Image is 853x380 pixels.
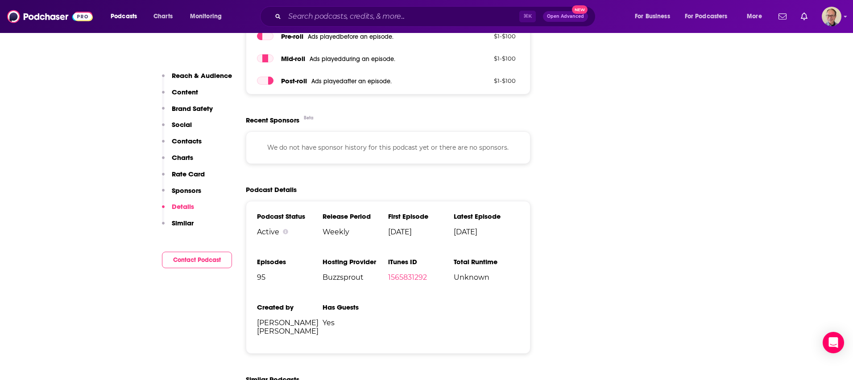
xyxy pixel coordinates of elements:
[454,228,519,236] span: [DATE]
[257,319,323,335] span: [PERSON_NAME] [PERSON_NAME]
[172,170,205,178] p: Rate Card
[162,88,198,104] button: Content
[822,7,841,26] img: User Profile
[388,228,454,236] span: [DATE]
[323,257,388,266] h3: Hosting Provider
[572,5,588,14] span: New
[162,186,201,203] button: Sponsors
[172,202,194,211] p: Details
[162,153,193,170] button: Charts
[246,185,297,194] h2: Podcast Details
[162,202,194,219] button: Details
[172,120,192,129] p: Social
[547,14,584,19] span: Open Advanced
[184,9,233,24] button: open menu
[519,11,536,22] span: ⌘ K
[257,303,323,311] h3: Created by
[190,10,222,23] span: Monitoring
[311,78,392,85] span: Ads played after an episode .
[111,10,137,23] span: Podcasts
[308,33,393,41] span: Ads played before an episode .
[172,88,198,96] p: Content
[257,273,323,282] span: 95
[281,32,303,41] span: Pre -roll
[323,319,388,327] span: Yes
[162,137,202,153] button: Contacts
[172,71,232,80] p: Reach & Audience
[162,120,192,137] button: Social
[458,77,516,84] p: $ 1 - $ 100
[172,219,194,227] p: Similar
[162,170,205,186] button: Rate Card
[685,10,728,23] span: For Podcasters
[323,303,388,311] h3: Has Guests
[310,55,395,63] span: Ads played during an episode .
[323,212,388,221] h3: Release Period
[246,116,299,124] span: Recent Sponsors
[172,137,202,145] p: Contacts
[388,257,454,266] h3: iTunes ID
[148,9,178,24] a: Charts
[454,212,519,221] h3: Latest Episode
[172,153,193,162] p: Charts
[454,257,519,266] h3: Total Runtime
[257,143,519,152] p: We do not have sponsor history for this podcast yet or there are no sponsors.
[635,10,670,23] span: For Business
[629,9,681,24] button: open menu
[543,11,588,22] button: Open AdvancedNew
[162,71,232,88] button: Reach & Audience
[747,10,762,23] span: More
[257,257,323,266] h3: Episodes
[172,186,201,195] p: Sponsors
[323,228,388,236] span: Weekly
[162,104,213,121] button: Brand Safety
[458,55,516,62] p: $ 1 - $ 100
[172,104,213,113] p: Brand Safety
[153,10,173,23] span: Charts
[822,7,841,26] button: Show profile menu
[741,9,773,24] button: open menu
[104,9,149,24] button: open menu
[822,7,841,26] span: Logged in as tommy.lynch
[281,54,305,63] span: Mid -roll
[797,9,811,24] a: Show notifications dropdown
[388,273,427,282] a: 1565831292
[7,8,93,25] img: Podchaser - Follow, Share and Rate Podcasts
[388,212,454,221] h3: First Episode
[775,9,790,24] a: Show notifications dropdown
[679,9,741,24] button: open menu
[281,77,307,85] span: Post -roll
[304,115,314,121] div: Beta
[162,252,232,268] button: Contact Podcast
[285,9,519,24] input: Search podcasts, credits, & more...
[257,212,323,221] h3: Podcast Status
[257,228,323,236] div: Active
[162,219,194,235] button: Similar
[269,6,604,27] div: Search podcasts, credits, & more...
[454,273,519,282] span: Unknown
[323,273,388,282] span: Buzzsprout
[823,332,844,353] div: Open Intercom Messenger
[458,33,516,40] p: $ 1 - $ 100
